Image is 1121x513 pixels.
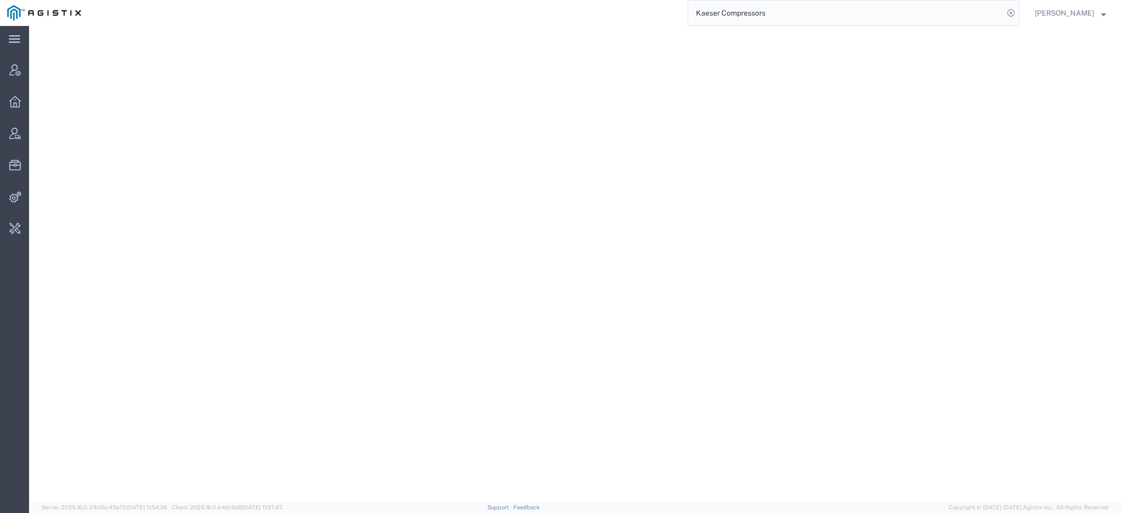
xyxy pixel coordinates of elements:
[487,504,513,510] a: Support
[949,503,1109,512] span: Copyright © [DATE]-[DATE] Agistix Inc., All Rights Reserved
[42,504,167,510] span: Server: 2025.16.0-21b0bc45e7b
[127,504,167,510] span: [DATE] 11:54:36
[242,504,283,510] span: [DATE] 11:37:47
[29,26,1121,502] iframe: FS Legacy Container
[513,504,540,510] a: Feedback
[172,504,283,510] span: Client: 2025.16.0-b4dc8a9
[688,1,1004,25] input: Search for shipment number, reference number
[1034,7,1106,19] button: [PERSON_NAME]
[1035,7,1094,19] span: Kaitlyn Hostetler
[7,5,81,21] img: logo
